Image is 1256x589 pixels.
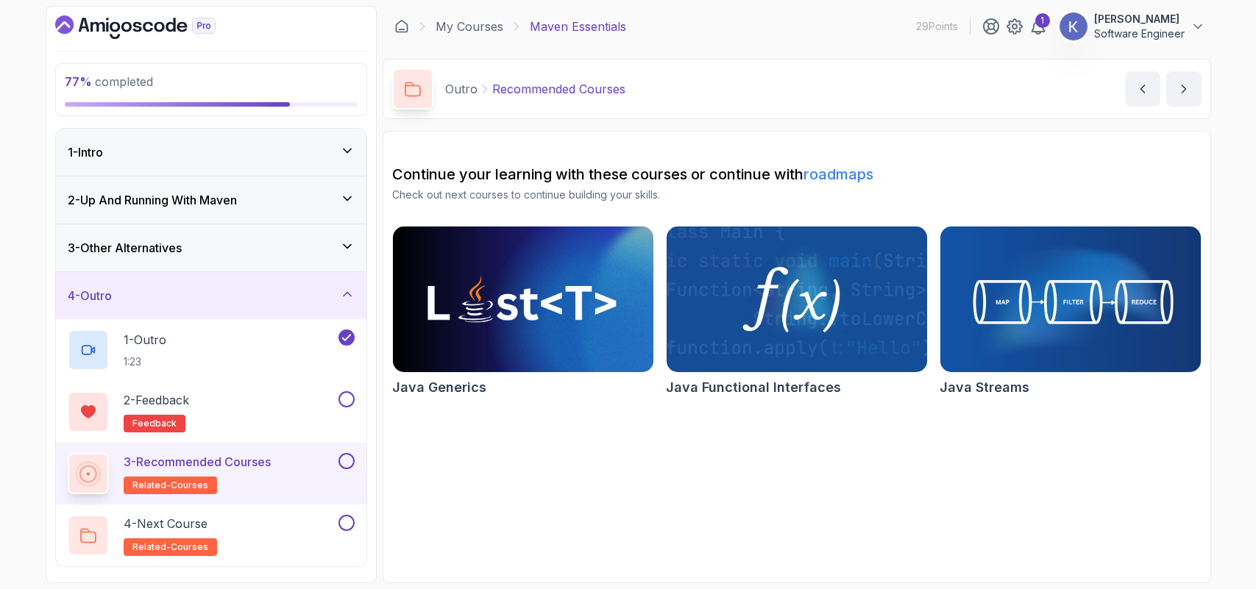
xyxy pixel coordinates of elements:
p: 29 Points [916,19,958,34]
a: Dashboard [55,15,249,39]
p: Recommended Courses [492,80,625,98]
button: 1-Outro1:23 [68,329,355,371]
button: previous content [1125,71,1160,107]
h3: 2 - Up And Running With Maven [68,191,237,209]
h3: 3 - Other Alternatives [68,239,182,257]
h3: 1 - Intro [68,143,103,161]
p: Software Engineer [1094,26,1185,41]
p: Outro [445,80,478,98]
h3: 4 - Outro [68,287,112,304]
p: Maven Essentials [530,18,626,35]
p: 3 - Recommended Courses [124,453,271,471]
a: Java Streams cardJava Streams [940,226,1202,398]
div: 1 [1035,13,1050,28]
button: next content [1166,71,1202,107]
h2: Java Functional Interfaces [666,377,841,398]
span: related-courses [132,479,208,491]
p: 2 - Feedback [124,391,189,409]
a: 1 [1029,18,1047,35]
span: related-courses [132,541,208,553]
p: 1 - Outro [124,331,166,349]
p: Check out next courses to continue building your skills. [392,188,1202,202]
button: 3-Recommended Coursesrelated-courses [68,453,355,494]
button: 2-Feedbackfeedback [68,391,355,432]
button: 2-Up And Running With Maven [56,176,366,224]
p: [PERSON_NAME] [1094,12,1185,26]
a: roadmaps [803,165,873,183]
button: 4-Outro [56,272,366,319]
p: 4 - Next Course [124,515,207,532]
button: user profile image[PERSON_NAME]Software Engineer [1059,12,1205,41]
span: 77 % [65,74,92,89]
h2: Continue your learning with these courses or continue with [392,164,1202,185]
a: Dashboard [394,19,409,34]
h2: Java Streams [940,377,1029,398]
img: Java Generics card [393,226,653,372]
img: Java Streams card [940,226,1201,372]
button: 3-Other Alternatives [56,224,366,271]
img: Java Functional Interfaces card [667,226,927,372]
button: 4-Next Courserelated-courses [68,515,355,556]
iframe: chat widget [976,263,1241,523]
a: Java Functional Interfaces cardJava Functional Interfaces [666,226,928,398]
iframe: chat widget [1194,530,1241,574]
a: Java Generics cardJava Generics [392,226,654,398]
a: My Courses [436,18,503,35]
button: 1-Intro [56,129,366,176]
span: feedback [132,418,177,429]
h2: Java Generics [392,377,486,398]
p: 1:23 [124,354,166,369]
span: completed [65,74,153,89]
img: user profile image [1060,13,1088,40]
